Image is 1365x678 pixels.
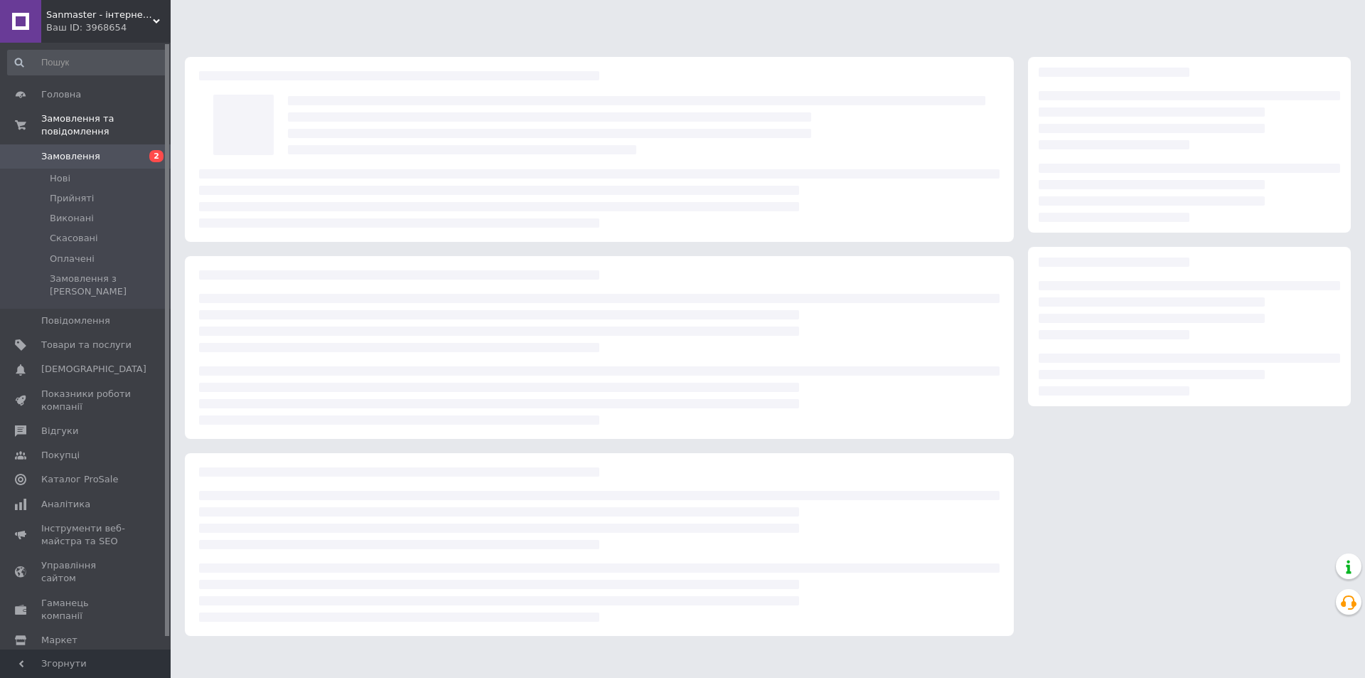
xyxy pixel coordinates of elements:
span: Управління сайтом [41,559,132,585]
span: Покупці [41,449,80,462]
span: Аналітика [41,498,90,511]
span: 2 [149,150,164,162]
span: Замовлення та повідомлення [41,112,171,138]
span: [DEMOGRAPHIC_DATA] [41,363,146,376]
input: Пошук [7,50,168,75]
span: Товари та послуги [41,339,132,351]
div: Ваш ID: 3968654 [46,21,171,34]
span: Прийняті [50,192,94,205]
span: Відгуки [41,425,78,438]
span: Каталог ProSale [41,473,118,486]
span: Скасовані [50,232,98,245]
span: Нові [50,172,70,185]
span: Головна [41,88,81,101]
span: Sanmaster - інтернет-магазин сантехніки [46,9,153,21]
span: Гаманець компанії [41,597,132,623]
span: Оплачені [50,253,95,265]
span: Повідомлення [41,314,110,327]
span: Замовлення [41,150,100,163]
span: Маркет [41,634,77,647]
span: Показники роботи компанії [41,388,132,413]
span: Замовлення з [PERSON_NAME] [50,272,166,298]
span: Виконані [50,212,94,225]
span: Інструменти веб-майстра та SEO [41,522,132,548]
